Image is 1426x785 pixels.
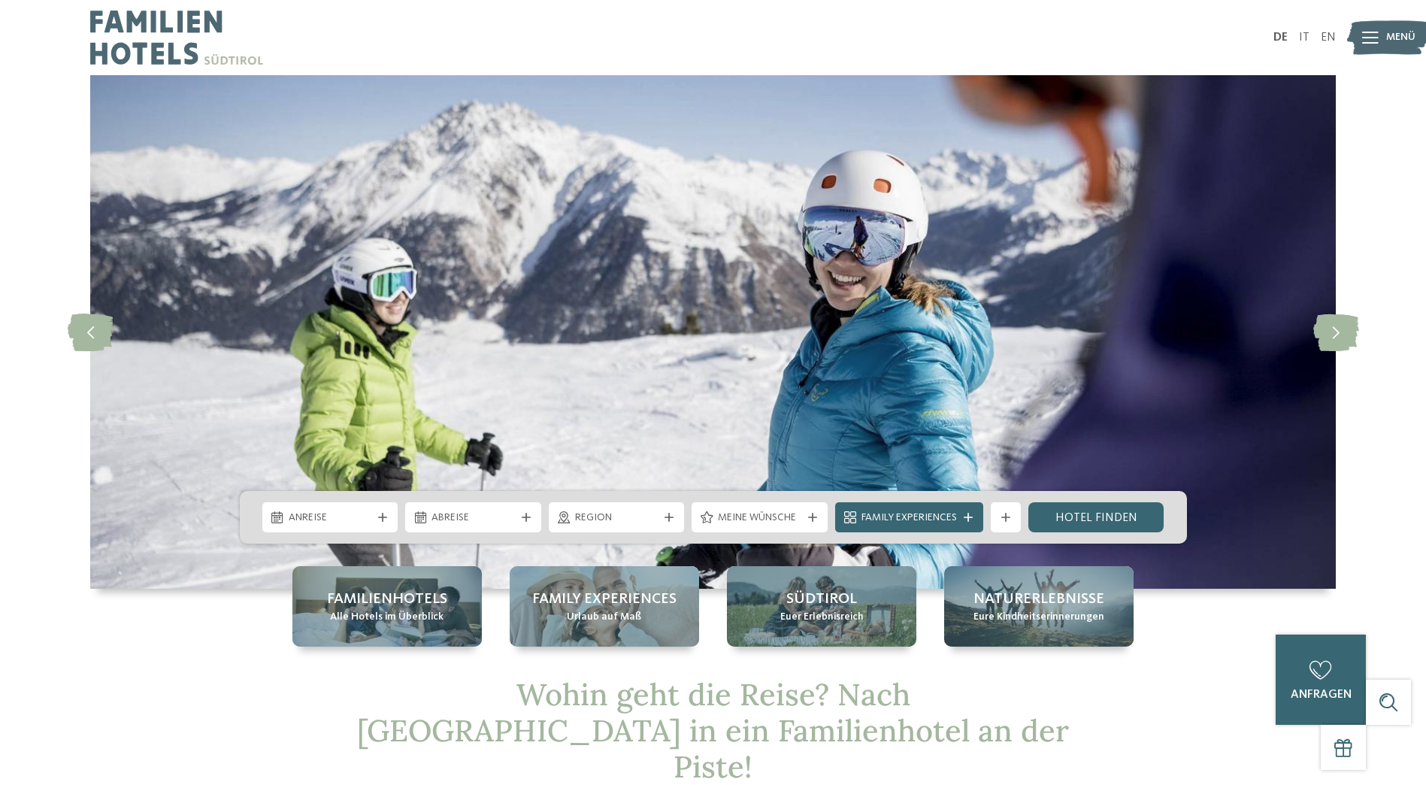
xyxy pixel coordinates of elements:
span: Euer Erlebnisreich [780,610,864,625]
a: DE [1273,32,1288,44]
a: anfragen [1276,635,1366,725]
a: EN [1321,32,1336,44]
span: Eure Kindheitserinnerungen [973,610,1104,625]
a: Familienhotel an der Piste = Spaß ohne Ende Familienhotels Alle Hotels im Überblick [292,566,482,647]
a: Hotel finden [1028,502,1164,532]
span: Menü [1386,30,1415,45]
img: Familienhotel an der Piste = Spaß ohne Ende [90,75,1336,589]
span: anfragen [1291,689,1352,701]
a: Familienhotel an der Piste = Spaß ohne Ende Südtirol Euer Erlebnisreich [727,566,916,647]
span: Anreise [289,511,372,526]
span: Alle Hotels im Überblick [330,610,444,625]
span: Meine Wünsche [718,511,801,526]
span: Familienhotels [327,589,447,610]
span: Family Experiences [861,511,957,526]
span: Family Experiences [532,589,677,610]
a: IT [1299,32,1309,44]
span: Region [575,511,659,526]
a: Familienhotel an der Piste = Spaß ohne Ende Family Experiences Urlaub auf Maß [510,566,699,647]
span: Naturerlebnisse [973,589,1104,610]
a: Familienhotel an der Piste = Spaß ohne Ende Naturerlebnisse Eure Kindheitserinnerungen [944,566,1134,647]
span: Südtirol [786,589,857,610]
span: Urlaub auf Maß [567,610,641,625]
span: Abreise [431,511,515,526]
